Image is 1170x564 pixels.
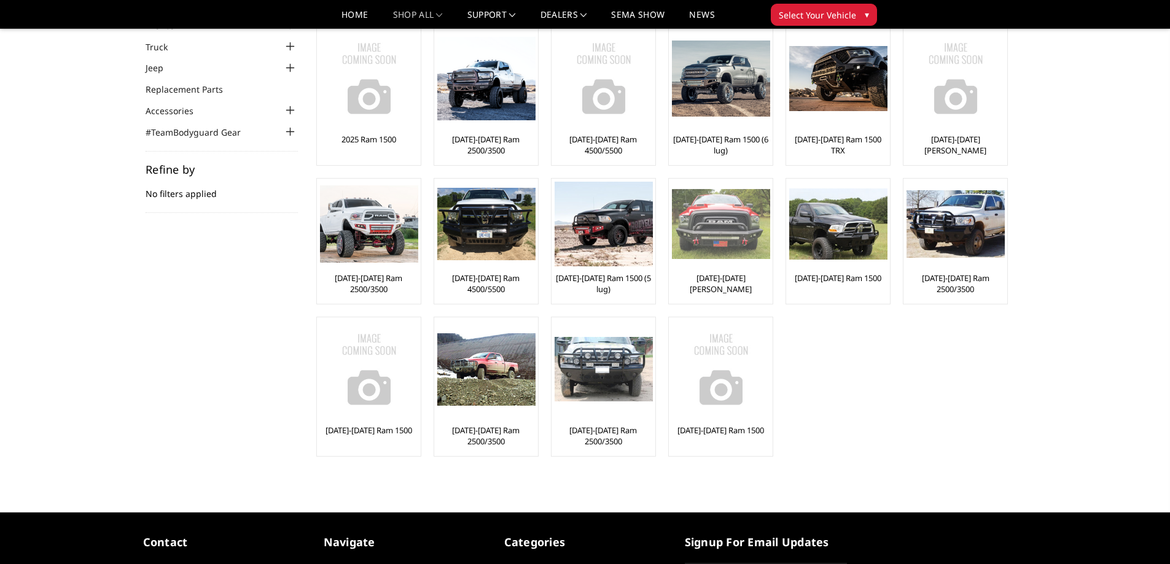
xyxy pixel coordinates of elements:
a: [DATE]-[DATE] Ram 1500 [677,425,764,436]
a: [DATE]-[DATE] [PERSON_NAME] [672,272,770,295]
a: [DATE]-[DATE] Ram 1500 (5 lug) [555,272,652,295]
a: No Image [907,29,1004,128]
button: Select Your Vehicle [771,4,877,26]
a: SEMA Show [611,10,665,28]
iframe: Chat Widget [1109,505,1170,564]
img: No Image [320,29,418,128]
a: [DATE]-[DATE] Ram 2500/3500 [555,425,652,447]
h5: signup for email updates [685,534,847,550]
img: No Image [907,29,1005,128]
h5: Refine by [146,164,298,175]
a: [DATE]-[DATE] Ram 1500 TRX [789,134,887,156]
a: Replacement Parts [146,83,238,96]
img: No Image [320,320,418,419]
a: [DATE]-[DATE] Ram 1500 (6 lug) [672,134,770,156]
a: [DATE]-[DATE] Ram 4500/5500 [437,272,535,295]
a: Home [341,10,368,28]
a: [DATE]-[DATE] Ram 2500/3500 [437,134,535,156]
a: Jeep [146,61,179,74]
a: #TeamBodyguard Gear [146,126,256,139]
a: No Image [555,29,652,128]
a: [DATE]-[DATE] Ram 1500 [795,272,881,284]
div: No filters applied [146,164,298,213]
a: News [689,10,714,28]
a: 2025 Ram 1500 [341,134,396,145]
span: ▾ [865,8,869,21]
a: [DATE]-[DATE] Ram 1500 [326,425,412,436]
a: [DATE]-[DATE] Ram 2500/3500 [907,272,1004,295]
img: No Image [555,29,653,128]
a: shop all [393,10,443,28]
a: [DATE]-[DATE] Ram 2500/3500 [320,272,418,295]
a: Dealers [540,10,587,28]
h5: Navigate [324,534,486,550]
h5: contact [143,534,305,550]
a: [DATE]-[DATE] Ram 4500/5500 [555,134,652,156]
a: Support [467,10,516,28]
h5: Categories [504,534,666,550]
a: [DATE]-[DATE] Ram 2500/3500 [437,425,535,447]
span: Select Your Vehicle [779,9,856,21]
a: Truck [146,41,183,53]
a: Accessories [146,104,209,117]
a: [DATE]-[DATE] [PERSON_NAME] [907,134,1004,156]
img: No Image [672,320,770,419]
